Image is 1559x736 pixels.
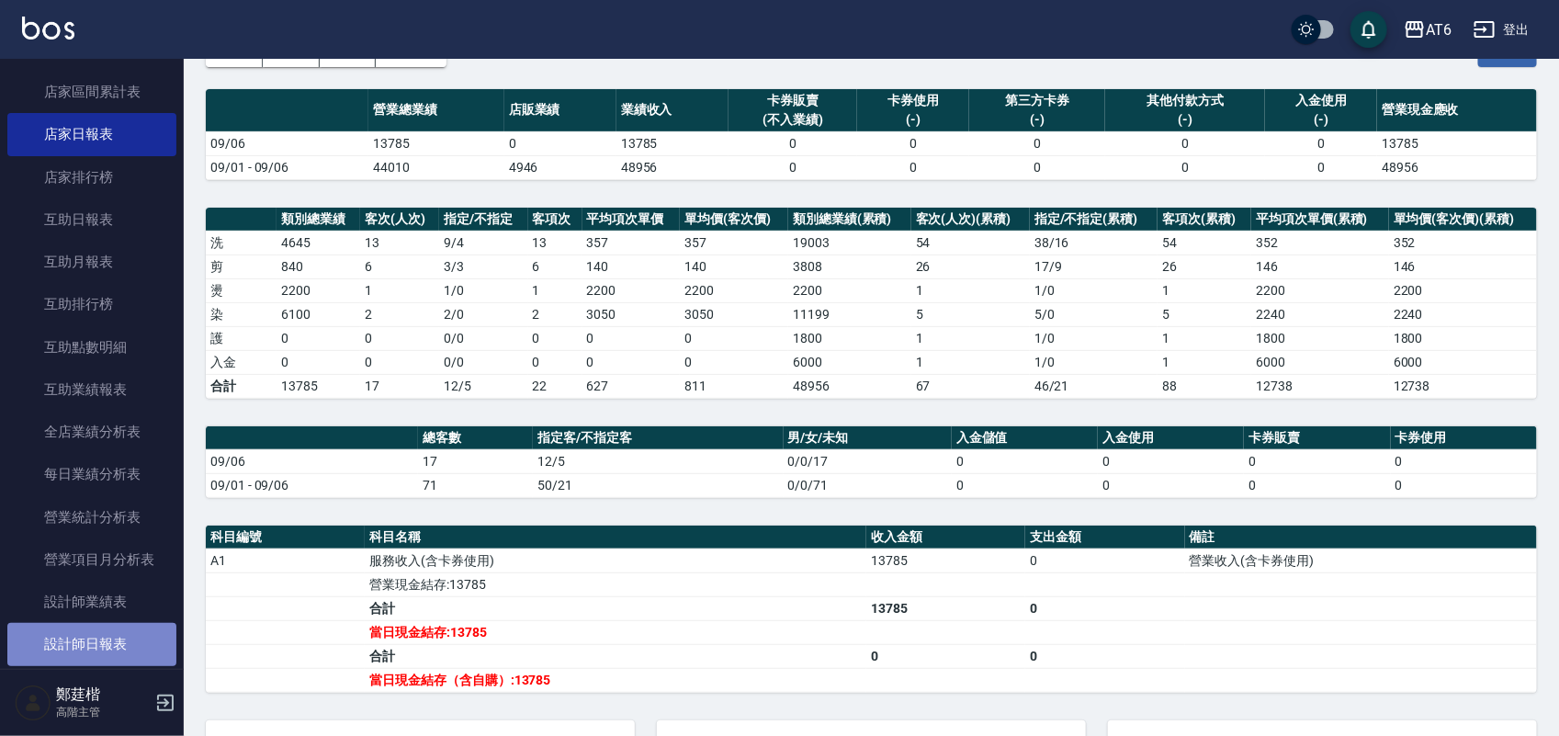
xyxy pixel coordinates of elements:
td: 3808 [788,255,911,278]
div: (-) [1270,110,1373,130]
td: 19003 [788,231,911,255]
td: 88 [1158,374,1251,398]
td: 9 / 4 [439,231,527,255]
td: 1 [1158,326,1251,350]
td: 0 [1098,449,1244,473]
button: 登出 [1466,13,1537,47]
td: 5 / 0 [1030,302,1158,326]
td: 剪 [206,255,277,278]
a: 設計師業績分析表 [7,666,176,708]
td: 13785 [277,374,360,398]
td: 0 [952,449,1098,473]
td: 1 [911,278,1030,302]
a: 營業項目月分析表 [7,538,176,581]
td: 0 [528,326,582,350]
td: 0 [1025,596,1184,620]
td: 當日現金結存:13785 [365,620,866,644]
a: 店家日報表 [7,113,176,155]
td: 5 [1158,302,1251,326]
td: 13785 [866,596,1025,620]
td: 0 [969,155,1105,179]
td: 營業收入(含卡券使用) [1185,549,1537,572]
td: 6000 [1389,350,1537,374]
table: a dense table [206,208,1537,399]
td: 1 [1158,278,1251,302]
th: 指定客/不指定客 [533,426,784,450]
td: 09/01 - 09/06 [206,473,418,497]
td: 0 [277,350,360,374]
td: 0 [1244,473,1390,497]
td: 0 / 0 [439,326,527,350]
a: 店家區間累計表 [7,71,176,113]
td: 合計 [365,596,866,620]
td: 6000 [788,350,911,374]
a: 互助月報表 [7,241,176,283]
td: 13785 [866,549,1025,572]
td: 12738 [1389,374,1537,398]
a: 互助排行榜 [7,283,176,325]
td: 38 / 16 [1030,231,1158,255]
td: 0 [1105,155,1265,179]
th: 男/女/未知 [784,426,952,450]
td: 0 [729,131,857,155]
td: 1 [911,350,1030,374]
td: 811 [680,374,788,398]
td: 護 [206,326,277,350]
td: 服務收入(含卡券使用) [365,549,866,572]
div: (-) [974,110,1101,130]
td: 0 [1025,644,1184,668]
td: 6100 [277,302,360,326]
div: AT6 [1426,18,1452,41]
td: 4946 [504,155,616,179]
div: (-) [862,110,965,130]
a: 設計師業績表 [7,581,176,623]
td: 2240 [1389,302,1537,326]
td: 13785 [616,131,729,155]
td: 0 [1244,449,1390,473]
img: Person [15,685,51,721]
div: 卡券販賣 [733,91,853,110]
td: 357 [582,231,681,255]
td: 0 / 0 [439,350,527,374]
td: 0 [1265,155,1377,179]
td: 1 / 0 [439,278,527,302]
td: 140 [680,255,788,278]
td: 1 / 0 [1030,326,1158,350]
th: 科目編號 [206,526,365,549]
th: 支出金額 [1025,526,1184,549]
div: 其他付款方式 [1110,91,1260,110]
img: Logo [22,17,74,40]
th: 客項次(累積) [1158,208,1251,232]
td: 352 [1389,231,1537,255]
td: 13 [528,231,582,255]
table: a dense table [206,526,1537,693]
td: 17 [418,449,533,473]
th: 總客數 [418,426,533,450]
th: 平均項次單價(累積) [1251,208,1389,232]
td: A1 [206,549,365,572]
td: 146 [1251,255,1389,278]
td: 2200 [277,278,360,302]
td: 0 [360,350,439,374]
td: 合計 [206,374,277,398]
h5: 鄭莛楷 [56,685,150,704]
p: 高階主管 [56,704,150,720]
td: 22 [528,374,582,398]
td: 146 [1389,255,1537,278]
td: 0 [582,350,681,374]
td: 54 [911,231,1030,255]
td: 0 [1025,549,1184,572]
td: 0/0/71 [784,473,952,497]
div: (不入業績) [733,110,853,130]
td: 4645 [277,231,360,255]
td: 44010 [368,155,504,179]
td: 46/21 [1030,374,1158,398]
button: save [1350,11,1387,48]
td: 0 [1391,449,1537,473]
td: 2 [528,302,582,326]
td: 2200 [1251,278,1389,302]
td: 6 [528,255,582,278]
th: 備註 [1185,526,1537,549]
td: 1800 [1251,326,1389,350]
td: 840 [277,255,360,278]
